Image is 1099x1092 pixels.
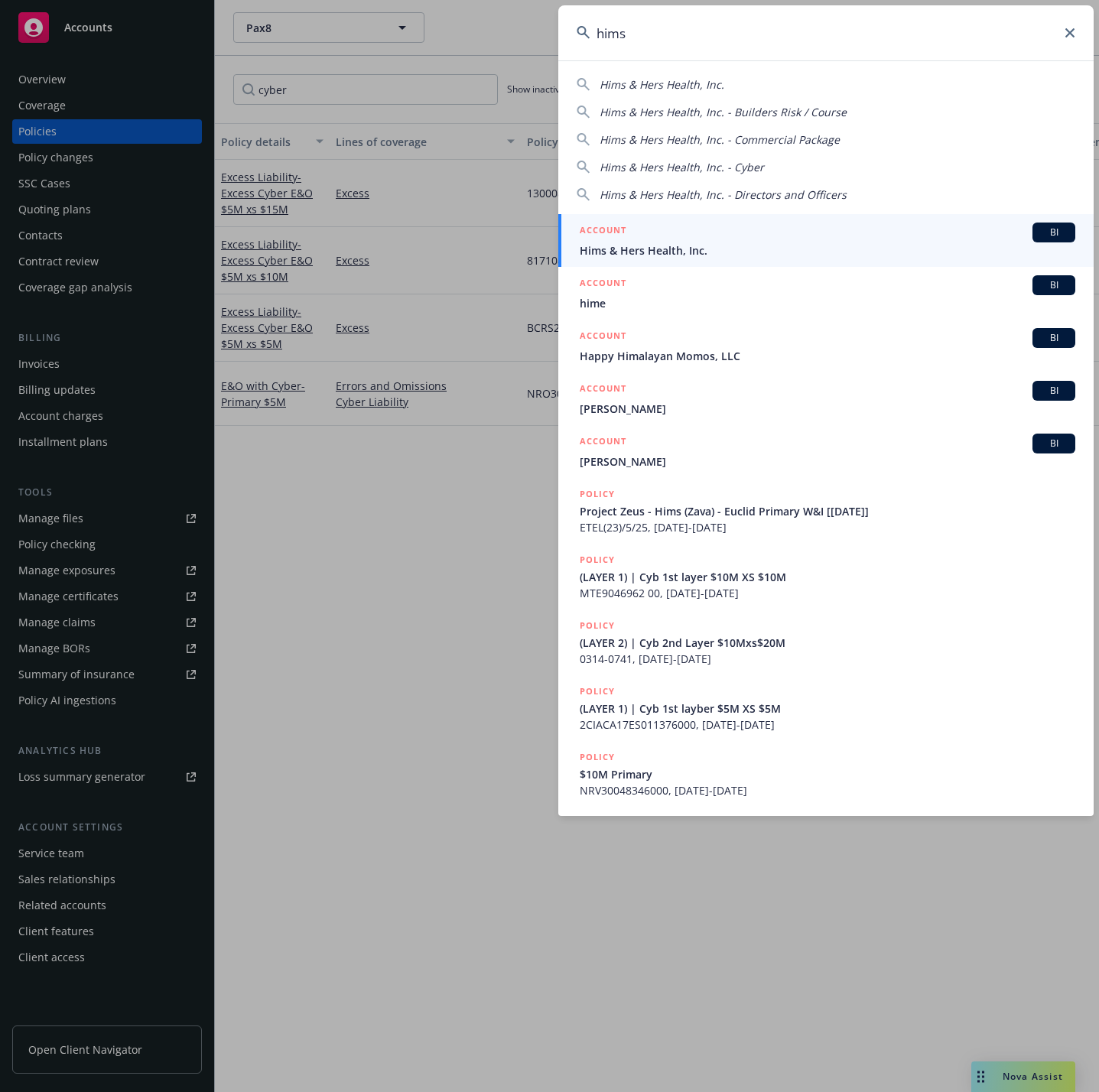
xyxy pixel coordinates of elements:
span: (LAYER 1) | Cyb 1st layber $5M XS $5M [580,700,1075,717]
input: Search... [558,5,1094,60]
span: BI [1039,437,1069,450]
span: BI [1039,331,1069,345]
span: hime [580,295,1075,311]
h5: POLICY [580,486,615,502]
h5: ACCOUNT [580,328,626,346]
a: POLICY(LAYER 2) | Cyb 2nd Layer $10Mxs$20M0314-0741, [DATE]-[DATE] [558,609,1094,675]
span: Happy Himalayan Momos, LLC [580,348,1075,364]
span: Hims & Hers Health, Inc. - Cyber [600,160,764,174]
a: POLICY(LAYER 1) | Cyb 1st layber $5M XS $5M2CIACA17ES011376000, [DATE]-[DATE] [558,675,1094,741]
a: ACCOUNTBI[PERSON_NAME] [558,425,1094,478]
span: Hims & Hers Health, Inc. - Builders Risk / Course [600,105,847,119]
a: POLICY$10M PrimaryNRV30048346000, [DATE]-[DATE] [558,741,1094,807]
span: BI [1039,226,1069,239]
a: POLICY(LAYER 1) | Cyb 1st layer $10M XS $10MMTE9046962 00, [DATE]-[DATE] [558,544,1094,609]
a: ACCOUNTBI[PERSON_NAME] [558,372,1094,425]
span: Hims & Hers Health, Inc. [580,242,1075,258]
h5: POLICY [580,552,615,567]
span: Hims & Hers Health, Inc. - Directors and Officers [600,187,847,202]
a: ACCOUNTBIHappy Himalayan Momos, LLC [558,320,1094,372]
span: Hims & Hers Health, Inc. [600,77,724,92]
span: $10M Primary [580,766,1075,782]
span: (LAYER 2) | Cyb 2nd Layer $10Mxs$20M [580,635,1075,651]
span: ETEL(23)/5/25, [DATE]-[DATE] [580,519,1075,535]
h5: POLICY [580,618,615,633]
span: [PERSON_NAME] [580,401,1075,417]
h5: ACCOUNT [580,223,626,241]
span: [PERSON_NAME] [580,453,1075,470]
span: 2CIACA17ES011376000, [DATE]-[DATE] [580,717,1075,733]
a: POLICYProject Zeus - Hims (Zava) - Euclid Primary W&I [[DATE]]ETEL(23)/5/25, [DATE]-[DATE] [558,478,1094,544]
span: BI [1039,384,1069,398]
h5: ACCOUNT [580,434,626,452]
span: BI [1039,278,1069,292]
span: MTE9046962 00, [DATE]-[DATE] [580,585,1075,601]
h5: POLICY [580,749,615,765]
span: NRV30048346000, [DATE]-[DATE] [580,782,1075,798]
h5: ACCOUNT [580,381,626,399]
span: (LAYER 1) | Cyb 1st layer $10M XS $10M [580,569,1075,585]
h5: ACCOUNT [580,275,626,294]
a: ACCOUNTBIhime [558,267,1094,320]
span: Project Zeus - Hims (Zava) - Euclid Primary W&I [[DATE]] [580,503,1075,519]
span: Hims & Hers Health, Inc. - Commercial Package [600,132,840,147]
h5: POLICY [580,684,615,699]
a: ACCOUNTBIHims & Hers Health, Inc. [558,214,1094,267]
span: 0314-0741, [DATE]-[DATE] [580,651,1075,667]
